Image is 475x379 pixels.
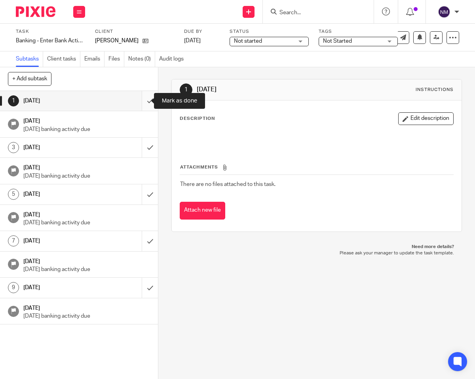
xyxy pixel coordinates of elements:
div: 5 [8,189,19,200]
h1: [DATE] [23,142,97,153]
p: [DATE] banking activity due [23,219,150,227]
div: 1 [180,83,192,96]
h1: [DATE] [23,162,150,172]
p: [PERSON_NAME] [95,37,139,45]
h1: [DATE] [197,85,334,94]
div: 9 [8,282,19,293]
h1: [DATE] [23,256,150,265]
button: + Add subtask [8,72,51,85]
span: [DATE] [184,38,201,44]
p: [DATE] banking activity due [23,125,150,133]
a: Notes (0) [128,51,155,67]
div: Banking - Enter Bank Activity - week 39 [16,37,85,45]
a: Audit logs [159,51,188,67]
p: [DATE] banking activity due [23,312,150,320]
a: Subtasks [16,51,43,67]
h1: [DATE] [23,115,150,125]
a: Client tasks [47,51,80,67]
label: Status [230,28,309,35]
div: 1 [8,95,19,106]
p: Description [180,116,215,122]
p: Please ask your manager to update the task template. [179,250,454,256]
h1: [DATE] [23,282,97,294]
span: There are no files attached to this task. [180,182,275,187]
button: Edit description [398,112,454,125]
div: 7 [8,235,19,246]
p: [DATE] banking activity due [23,172,150,180]
span: Not Started [323,38,352,44]
a: Emails [84,51,104,67]
label: Task [16,28,85,35]
img: Pixie [16,6,55,17]
a: Files [108,51,124,67]
h1: [DATE] [23,235,97,247]
p: Need more details? [179,244,454,250]
input: Search [279,9,350,17]
h1: [DATE] [23,95,97,107]
label: Tags [319,28,398,35]
label: Due by [184,28,220,35]
h1: [DATE] [23,302,150,312]
img: svg%3E [438,6,450,18]
h1: [DATE] [23,209,150,219]
label: Client [95,28,174,35]
div: 3 [8,142,19,153]
span: Attachments [180,165,218,169]
span: Not started [234,38,262,44]
div: Instructions [416,87,454,93]
button: Attach new file [180,202,225,220]
h1: [DATE] [23,188,97,200]
p: [DATE] banking activity due [23,265,150,273]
